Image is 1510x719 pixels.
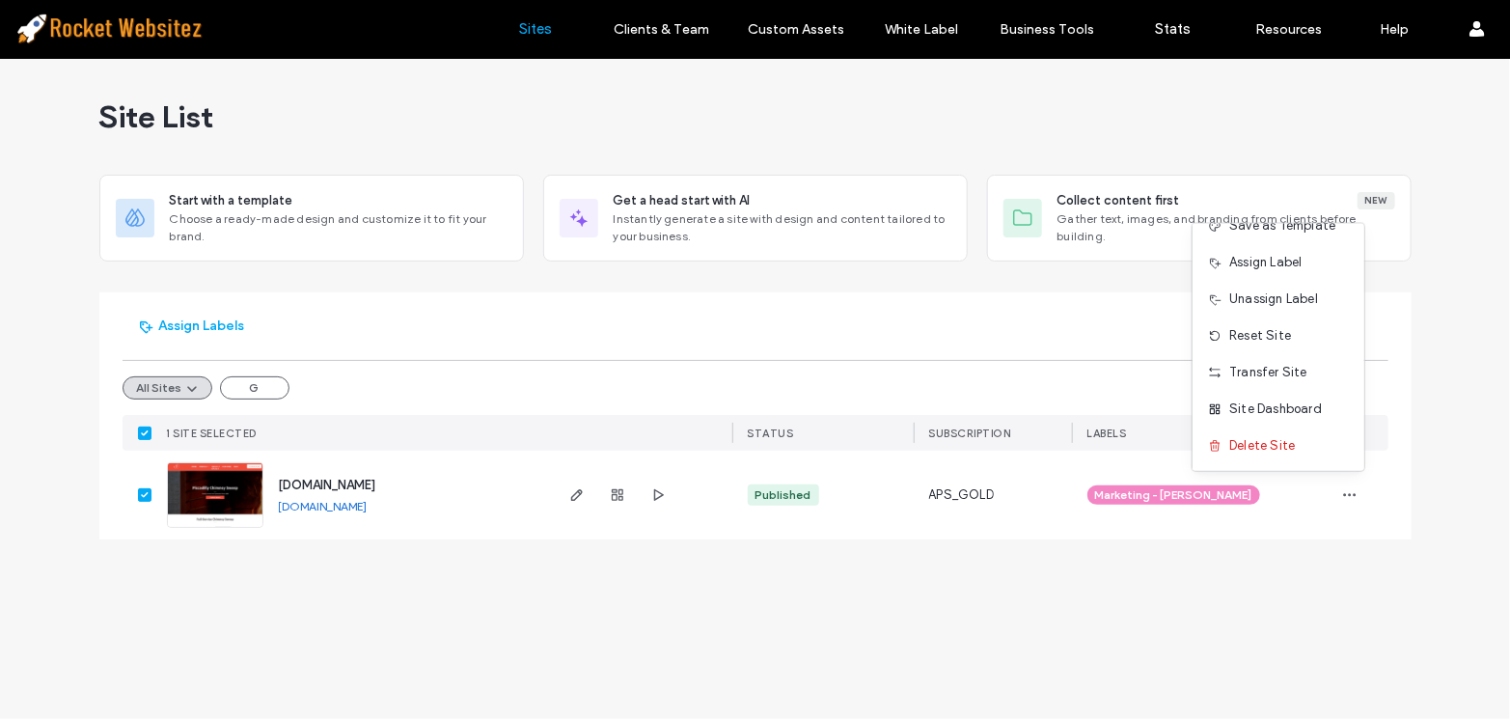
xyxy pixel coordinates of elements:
span: APS_GOLD [929,485,995,505]
label: White Label [886,21,959,38]
button: Assign Labels [123,311,262,342]
span: Collect content first [1057,191,1180,210]
span: Reset Site [1229,326,1291,346]
label: Resources [1255,21,1322,38]
label: Clients & Team [614,21,709,38]
span: 1 SITE SELECTED [167,427,258,440]
span: Marketing - [PERSON_NAME] [1095,486,1252,504]
label: Help [1381,21,1410,38]
label: Stats [1155,20,1191,38]
span: Save as Template [1229,216,1335,235]
span: Unassign Label [1229,290,1318,309]
span: SUBSCRIPTION [929,427,1011,440]
button: G [220,376,289,400]
div: Collect content firstNewGather text, images, and branding from clients before building. [987,175,1412,262]
button: All Sites [123,376,212,400]
span: Gather text, images, and branding from clients before building. [1057,210,1395,245]
label: Custom Assets [749,21,845,38]
div: Start with a templateChoose a ready-made design and customize it to fit your brand. [99,175,524,262]
label: Business Tools [1001,21,1095,38]
div: Get a head start with AIInstantly generate a site with design and content tailored to your business. [543,175,968,262]
span: LABELS [1087,427,1127,440]
span: Help [43,14,83,31]
span: Transfer Site [1229,363,1307,382]
a: [DOMAIN_NAME] [279,499,368,513]
span: Instantly generate a site with design and content tailored to your business. [614,210,951,245]
span: Site Dashboard [1229,400,1322,419]
div: New [1358,192,1395,209]
span: Assign Label [1229,253,1302,272]
div: Published [755,486,811,504]
span: Choose a ready-made design and customize it to fit your brand. [170,210,508,245]
span: Site List [99,97,214,136]
label: Sites [520,20,553,38]
span: Start with a template [170,191,293,210]
span: Get a head start with AI [614,191,751,210]
a: [DOMAIN_NAME] [279,478,376,492]
span: STATUS [748,427,794,440]
span: Delete Site [1229,436,1295,456]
